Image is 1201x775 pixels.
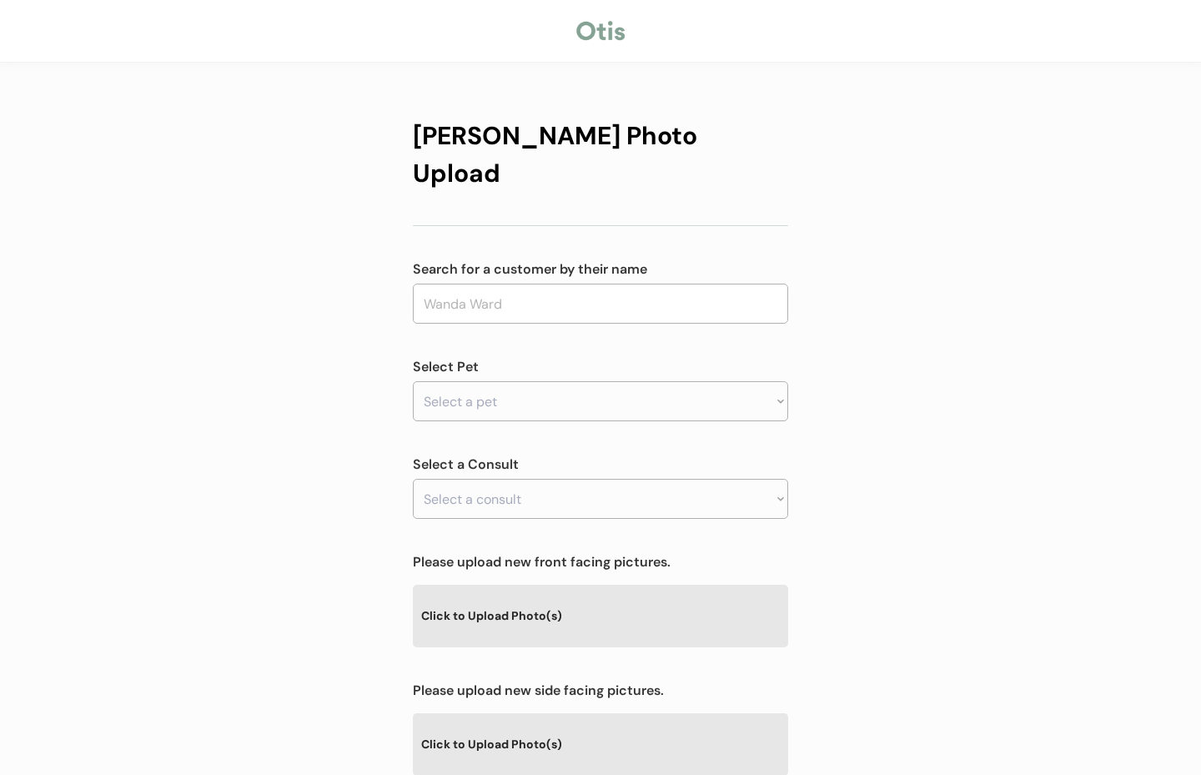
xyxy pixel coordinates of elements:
input: Wanda Ward [413,284,788,324]
div: Click to Upload Photo(s) [413,585,788,646]
div: [PERSON_NAME] Photo Upload [413,117,788,192]
div: Please upload new front facing pictures. [413,552,788,572]
div: Search for a customer by their name [413,259,788,279]
div: Click to Upload Photo(s) [413,713,788,774]
div: Select Pet [413,357,788,377]
div: Please upload new side facing pictures. [413,681,788,701]
div: Select a Consult [413,455,788,475]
